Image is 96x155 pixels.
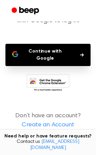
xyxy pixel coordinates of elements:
p: Don’t have an account? [5,112,91,130]
a: Create an Account [7,121,89,130]
button: Continue with Google [5,44,91,66]
a: [EMAIL_ADDRESS][DOMAIN_NAME] [30,139,79,150]
a: Beep [7,4,45,18]
span: Contact us [4,139,92,151]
